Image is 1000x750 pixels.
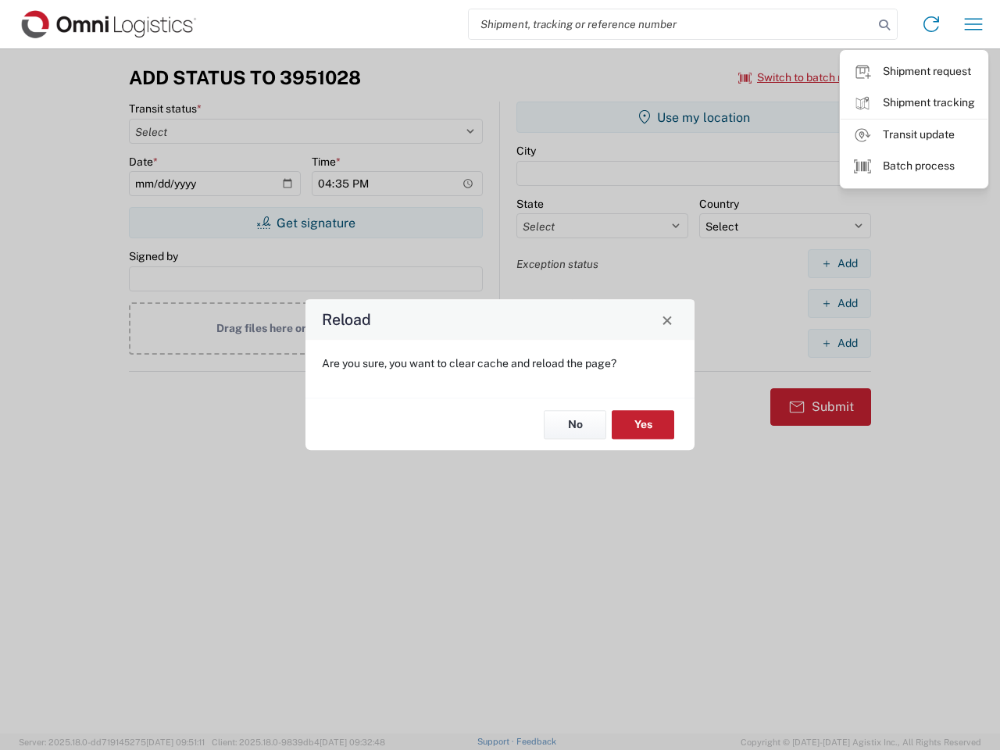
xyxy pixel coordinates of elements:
button: Yes [612,410,674,439]
input: Shipment, tracking or reference number [469,9,873,39]
a: Batch process [841,151,987,182]
h4: Reload [322,309,371,331]
a: Shipment request [841,56,987,87]
button: Close [656,309,678,330]
p: Are you sure, you want to clear cache and reload the page? [322,356,678,370]
a: Shipment tracking [841,87,987,119]
a: Transit update [841,120,987,151]
button: No [544,410,606,439]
